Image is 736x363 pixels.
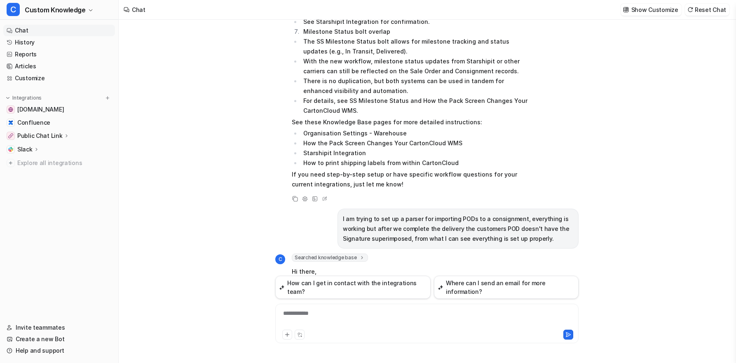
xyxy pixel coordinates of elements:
[434,276,579,299] button: Where can I send an email for more information?
[301,158,533,168] li: How to print shipping labels from within CartonCloud
[8,107,13,112] img: help.cartoncloud.com
[17,105,64,114] span: [DOMAIN_NAME]
[275,254,285,264] span: C
[623,7,629,13] img: customize
[12,95,42,101] p: Integrations
[8,120,13,125] img: Confluence
[3,157,115,169] a: Explore all integrations
[132,5,145,14] div: Chat
[631,5,678,14] p: Show Customize
[301,96,533,116] li: For details, see SS Milestone Status and How the Pack Screen Changes Your CartonCloud WMS.
[301,37,533,56] li: The SS Milestone Status bolt allows for milestone tracking and status updates (e.g., In Transit, ...
[301,138,533,148] li: How the Pack Screen Changes Your CartonCloud WMS
[3,60,115,72] a: Articles
[292,117,533,127] p: See these Knowledge Base pages for more detailed instructions:
[3,117,115,128] a: ConfluenceConfluence
[8,133,13,138] img: Public Chat Link
[17,156,112,170] span: Explore all integrations
[3,333,115,345] a: Create a new Bot
[105,95,110,101] img: menu_add.svg
[301,27,533,37] li: Milestone Status bolt overlap
[3,72,115,84] a: Customize
[7,3,20,16] span: C
[292,267,533,277] p: Hi there,
[301,76,533,96] li: There is no duplication, but both systems can be used in tandem for enhanced visibility and autom...
[3,37,115,48] a: History
[685,4,729,16] button: Reset Chat
[3,25,115,36] a: Chat
[3,345,115,356] a: Help and support
[25,4,86,16] span: Custom Knowledge
[275,276,431,299] button: How can I get in contact with the integrations team?
[8,147,13,152] img: Slack
[301,128,533,138] li: Organisation Settings - Warehouse
[3,94,44,102] button: Integrations
[687,7,693,13] img: reset
[5,95,11,101] img: expand menu
[301,17,533,27] li: See Starshipit Integration for confirmation.
[292,254,368,262] span: Searched knowledge base
[3,322,115,333] a: Invite teammates
[3,49,115,60] a: Reports
[301,56,533,76] li: With the new workflow, milestone status updates from Starshipit or other carriers can still be re...
[17,119,50,127] span: Confluence
[7,159,15,167] img: explore all integrations
[17,132,63,140] p: Public Chat Link
[621,4,682,16] button: Show Customize
[17,145,33,154] p: Slack
[343,214,573,244] p: I am trying to set up a parser for importing PODs to a consignment, everything is working but aft...
[301,148,533,158] li: Starshipit Integration
[292,170,533,189] p: If you need step-by-step setup or have specific workflow questions for your current integrations,...
[3,104,115,115] a: help.cartoncloud.com[DOMAIN_NAME]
